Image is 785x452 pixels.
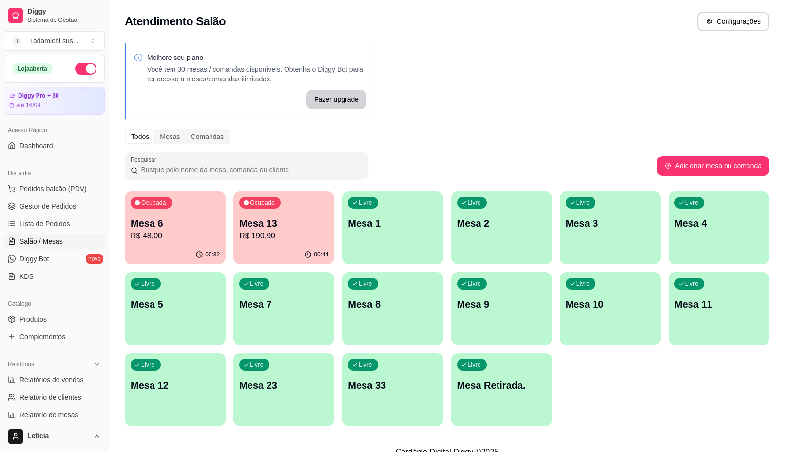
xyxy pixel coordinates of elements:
[239,378,328,392] p: Mesa 23
[359,280,372,288] p: Livre
[239,230,328,242] p: R$ 190,90
[348,216,437,230] p: Mesa 1
[669,272,769,345] button: LivreMesa 11
[126,130,154,143] div: Todos
[233,272,334,345] button: LivreMesa 7
[125,14,226,29] h2: Atendimento Salão
[19,393,81,402] span: Relatório de clientes
[4,251,105,267] a: Diggy Botnovo
[19,184,87,194] span: Pedidos balcão (PDV)
[138,165,363,175] input: Pesquisar
[30,36,78,46] div: Tadamichi sus ...
[186,130,230,143] div: Comandas
[342,353,443,426] button: LivreMesa 33
[674,297,764,311] p: Mesa 11
[131,230,220,242] p: R$ 48,00
[27,16,101,24] span: Sistema de Gestão
[4,181,105,197] button: Pedidos balcão (PDV)
[19,410,78,420] span: Relatório de mesas
[314,251,328,258] p: 00:44
[19,272,34,281] span: KDS
[4,372,105,388] a: Relatórios de vendas
[4,425,105,448] button: Leticia
[4,312,105,327] a: Produtos
[451,191,552,264] button: LivreMesa 2
[233,353,334,426] button: LivreMesa 23
[16,101,40,109] article: até 16/09
[19,236,63,246] span: Salão / Mesas
[560,272,661,345] button: LivreMesa 10
[576,280,590,288] p: Livre
[4,234,105,249] a: Salão / Mesas
[674,216,764,230] p: Mesa 4
[147,64,366,84] p: Você tem 30 mesas / comandas disponíveis. Obtenha o Diggy Bot para ter acesso a mesas/comandas il...
[233,191,334,264] button: OcupadaMesa 13R$ 190,9000:44
[131,297,220,311] p: Mesa 5
[4,4,105,27] a: DiggySistema de Gestão
[560,191,661,264] button: LivreMesa 3
[4,269,105,284] a: KDS
[8,360,34,368] span: Relatórios
[239,297,328,311] p: Mesa 7
[4,390,105,405] a: Relatório de clientes
[4,138,105,154] a: Dashboard
[239,216,328,230] p: Mesa 13
[468,361,481,369] p: Livre
[457,297,546,311] p: Mesa 9
[685,280,699,288] p: Livre
[4,329,105,345] a: Complementos
[75,63,96,75] button: Alterar Status
[19,254,49,264] span: Diggy Bot
[468,280,481,288] p: Livre
[125,272,226,345] button: LivreMesa 5
[12,63,53,74] div: Loja aberta
[18,92,59,99] article: Diggy Pro + 30
[250,199,275,207] p: Ocupada
[27,7,101,16] span: Diggy
[306,90,366,109] button: Fazer upgrade
[4,122,105,138] div: Acesso Rápido
[4,165,105,181] div: Dia a dia
[131,378,220,392] p: Mesa 12
[457,378,546,392] p: Mesa Retirada.
[451,353,552,426] button: LivreMesa Retirada.
[19,201,76,211] span: Gestor de Pedidos
[4,407,105,423] a: Relatório de mesas
[125,191,226,264] button: OcupadaMesa 6R$ 48,0000:32
[359,199,372,207] p: Livre
[685,199,699,207] p: Livre
[27,432,89,441] span: Leticia
[12,36,22,46] span: T
[566,297,655,311] p: Mesa 10
[342,191,443,264] button: LivreMesa 1
[19,141,53,151] span: Dashboard
[250,280,264,288] p: Livre
[359,361,372,369] p: Livre
[19,314,47,324] span: Produtos
[131,156,160,164] label: Pesquisar
[205,251,220,258] p: 00:32
[4,198,105,214] a: Gestor de Pedidos
[4,216,105,232] a: Lista de Pedidos
[348,378,437,392] p: Mesa 33
[19,219,70,229] span: Lista de Pedidos
[468,199,481,207] p: Livre
[657,156,769,176] button: Adicionar mesa ou comanda
[141,361,155,369] p: Livre
[348,297,437,311] p: Mesa 8
[342,272,443,345] button: LivreMesa 8
[147,53,366,62] p: Melhore seu plano
[19,332,65,342] span: Complementos
[4,31,105,51] button: Select a team
[250,361,264,369] p: Livre
[125,353,226,426] button: LivreMesa 12
[19,375,84,385] span: Relatórios de vendas
[154,130,185,143] div: Mesas
[4,87,105,115] a: Diggy Pro + 30até 16/09
[141,280,155,288] p: Livre
[457,216,546,230] p: Mesa 2
[669,191,769,264] button: LivreMesa 4
[576,199,590,207] p: Livre
[566,216,655,230] p: Mesa 3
